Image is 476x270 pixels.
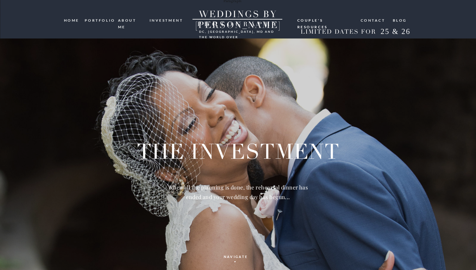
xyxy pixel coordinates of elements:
[217,254,254,261] a: navigate
[183,9,293,20] a: WEDDINGS BY [PERSON_NAME]
[128,140,349,165] h1: THE investment
[150,17,184,23] a: investment
[299,28,378,36] h2: LIMITED DATES FOR
[118,17,145,23] a: ABOUT ME
[393,17,407,23] a: blog
[361,17,386,23] a: Contact
[376,27,415,38] h2: 25 & 26
[199,29,276,34] h3: DC, [GEOGRAPHIC_DATA], md and the world over
[64,17,80,23] a: HOME
[297,17,355,22] a: Couple's resources
[85,17,114,23] a: portfolio
[165,183,311,208] h2: When all the planning is done, the rehearsal dinner has ended and your wedding day has begun...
